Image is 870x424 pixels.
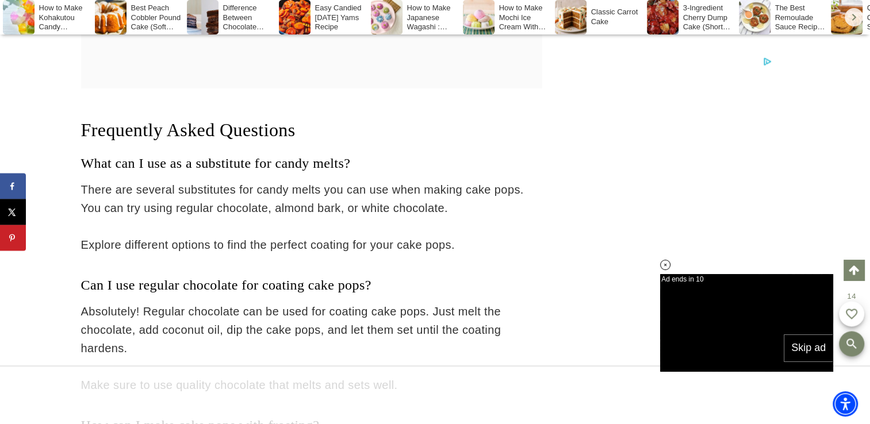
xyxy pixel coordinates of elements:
[81,156,351,171] span: What can I use as a substitute for candy melts?
[81,302,542,357] p: Absolutely! Regular chocolate can be used for coating cake pops. Just melt the chocolate, add coc...
[600,57,772,402] iframe: Advertisement
[81,120,296,140] span: Frequently Asked Questions
[81,236,542,254] p: Explore different options to find the perfect coating for your cake pops.
[833,391,858,417] div: Accessibility Menu
[81,180,542,217] p: There are several substitutes for candy melts you can use when making cake pops. You can try usin...
[343,367,527,424] iframe: Advertisement
[784,334,833,362] div: Skip ad
[81,277,371,292] span: Can I use regular chocolate for coating cake pops?
[844,260,864,280] a: Scroll to top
